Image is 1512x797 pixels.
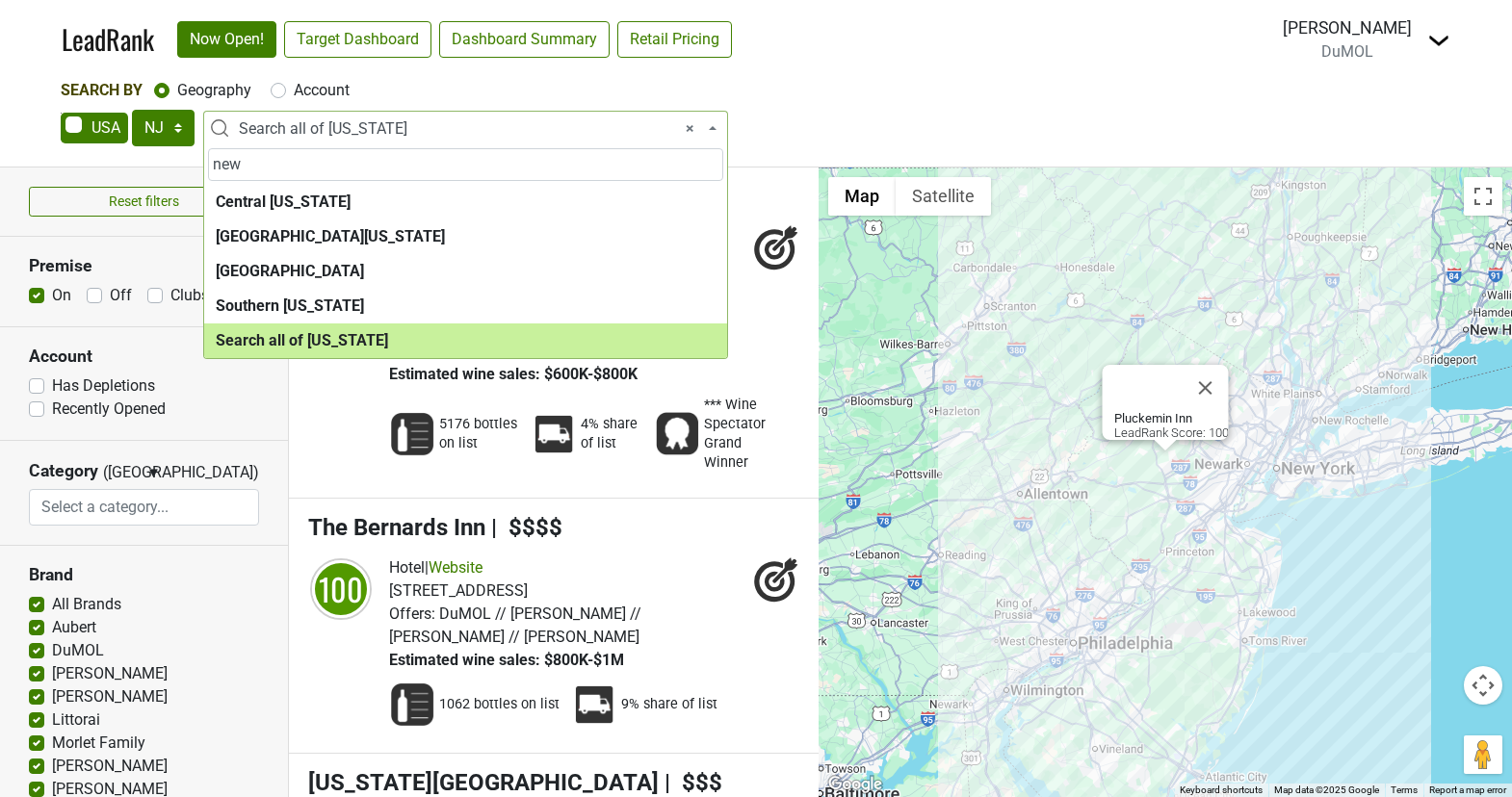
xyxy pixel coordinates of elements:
button: Show street map [828,177,896,216]
label: Has Depletions [52,374,155,398]
button: Close [1183,365,1229,411]
h3: Brand [29,565,259,585]
h3: Premise [29,256,259,276]
button: Show satellite imagery [896,177,991,216]
b: Search all of [US_STATE] [216,331,388,349]
label: All Brands [52,593,121,616]
img: Google [823,772,887,797]
a: LeadRank [62,19,154,60]
div: [PERSON_NAME] [1283,15,1412,40]
a: Dashboard Summary [439,21,610,58]
a: Report a map error [1429,784,1506,795]
span: Search By [61,81,143,99]
a: Target Dashboard [284,21,431,58]
span: *** Wine Spectator Grand Winner [704,396,788,473]
span: Estimated wine sales: $600K-$800K [389,365,638,383]
a: Terms [1391,784,1418,795]
a: Website [429,558,482,577]
img: Wine List [389,411,435,457]
span: [US_STATE][GEOGRAPHIC_DATA] [308,769,659,796]
span: Offers: [389,604,435,623]
label: Clubs [170,284,209,307]
span: | $$$ [665,769,722,796]
span: ▼ [146,464,161,481]
img: Percent Distributor Share [531,411,577,457]
span: Map data ©2025 Google [1274,784,1379,795]
img: Dropdown Menu [1427,29,1450,52]
span: 9% share of list [621,695,717,714]
label: Morlet Family [52,732,145,755]
button: Toggle fullscreen view [1464,177,1502,216]
b: Pluckemin Inn [1114,411,1192,425]
span: Hotel [389,558,425,577]
a: Retail Pricing [617,21,732,58]
b: Southern [US_STATE] [216,296,364,315]
b: [GEOGRAPHIC_DATA] [216,262,364,280]
label: Geography [177,79,251,102]
label: [PERSON_NAME] [52,755,168,778]
label: On [52,284,71,307]
label: Littorai [52,708,100,732]
label: [PERSON_NAME] [52,685,168,708]
label: Off [110,284,132,307]
a: Now Open! [177,21,276,58]
img: Award [654,411,700,457]
a: Open this area in Google Maps (opens a new window) [823,772,887,797]
label: Account [294,79,350,102]
h3: Account [29,347,259,367]
span: 5176 bottles on list [439,415,519,453]
label: DuMOL [52,639,104,662]
div: 100 [312,560,370,618]
span: 1062 bottles on list [439,695,560,714]
h3: Category [29,461,98,481]
span: DuMOL // [PERSON_NAME] // [PERSON_NAME] // [PERSON_NAME] [389,604,641,646]
input: Select a category... [30,489,259,526]
span: Remove all items [686,117,694,141]
img: Wine List [389,681,435,728]
label: [PERSON_NAME] [52,662,168,685]
span: Search all of New Jersey [203,111,728,145]
label: Recently Opened [52,398,166,421]
img: Percent Distributor Share [571,681,617,728]
label: Aubert [52,616,96,639]
b: Central [US_STATE] [216,193,351,211]
button: Map camera controls [1464,666,1502,705]
span: ([GEOGRAPHIC_DATA]) [103,461,142,489]
span: The Bernards Inn [308,514,485,541]
span: DuMOL [1321,42,1373,61]
button: Drag Pegman onto the map to open Street View [1464,735,1502,774]
span: 4% share of list [581,415,642,453]
div: LeadRank Score: 100 [1114,411,1229,440]
b: [GEOGRAPHIC_DATA][US_STATE] [216,227,445,245]
span: Search all of New Jersey [239,117,704,141]
button: Reset filters [29,187,259,217]
div: | [389,556,743,579]
span: Estimated wine sales: $800K-$1M [389,651,624,669]
button: Keyboard shortcuts [1180,784,1263,797]
span: [STREET_ADDRESS] [389,581,528,600]
span: | $$$$ [491,514,562,541]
